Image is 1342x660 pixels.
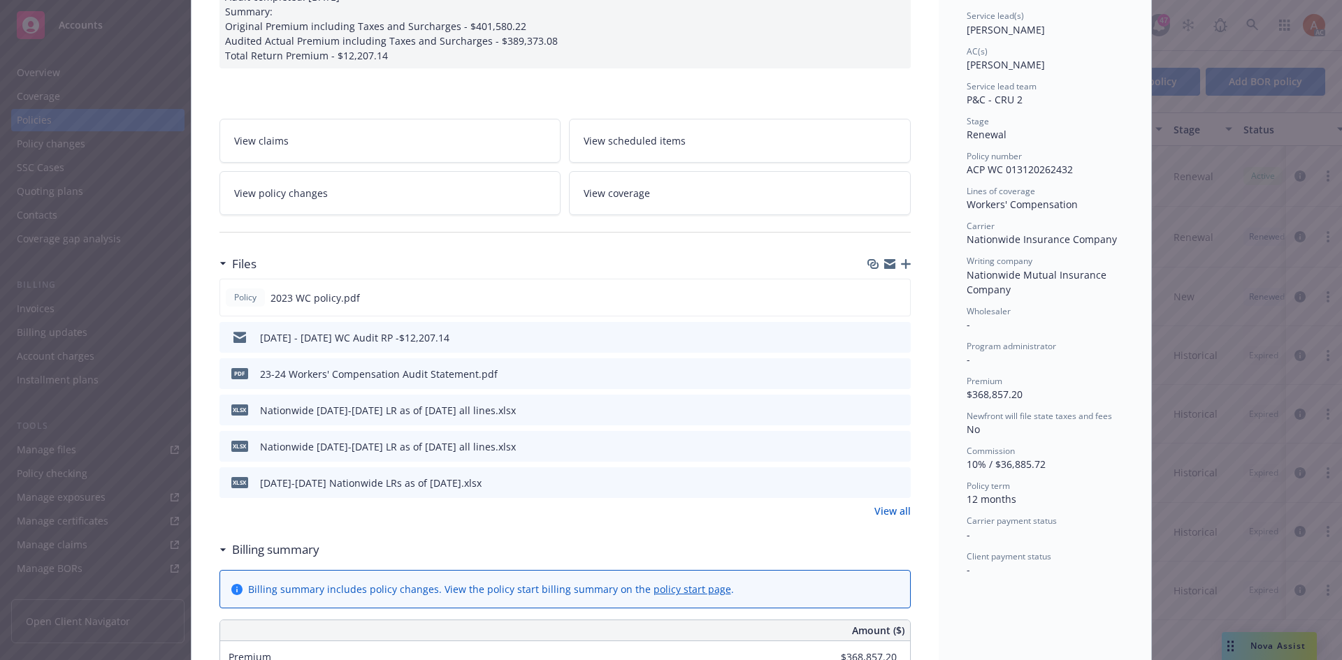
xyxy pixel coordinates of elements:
a: View claims [219,119,561,163]
button: preview file [892,291,904,305]
span: 12 months [967,492,1016,506]
span: P&C - CRU 2 [967,93,1023,106]
button: download file [870,476,881,490]
span: xlsx [231,441,248,451]
span: Program administrator [967,340,1056,352]
span: xlsx [231,404,248,415]
a: policy start page [654,582,731,596]
span: - [967,353,970,366]
div: Workers' Compensation [967,197,1123,212]
span: AC(s) [967,45,988,57]
button: download file [870,439,881,454]
span: Wholesaler [967,305,1011,317]
span: Carrier [967,220,995,232]
span: Amount ($) [852,623,904,638]
span: Renewal [967,128,1006,141]
div: Nationwide [DATE]-[DATE] LR as of [DATE] all lines.xlsx [260,439,516,454]
span: [PERSON_NAME] [967,23,1045,36]
button: download file [870,330,881,345]
button: preview file [893,367,905,381]
button: preview file [893,476,905,490]
button: preview file [893,330,905,345]
button: download file [870,403,881,418]
span: Carrier payment status [967,515,1057,527]
span: View policy changes [234,186,328,200]
span: Lines of coverage [967,185,1035,197]
span: Commission [967,445,1015,457]
span: Premium [967,375,1002,387]
button: preview file [893,439,905,454]
span: View claims [234,133,289,148]
h3: Files [232,255,257,273]
span: No [967,423,980,436]
span: Newfront will file state taxes and fees [967,410,1112,422]
span: ACP WC 013120262432 [967,163,1073,176]
span: - [967,318,970,331]
div: Files [219,255,257,273]
button: download file [870,291,881,305]
span: - [967,528,970,541]
div: [DATE]-[DATE] Nationwide LRs as of [DATE].xlsx [260,476,482,490]
span: View scheduled items [584,133,686,148]
span: 2023 WC policy.pdf [270,291,360,305]
span: xlsx [231,477,248,487]
div: 23-24 Workers' Compensation Audit Statement.pdf [260,367,498,381]
a: View all [874,504,911,518]
span: Policy number [967,150,1022,162]
div: Billing summary includes policy changes. View the policy start billing summary on the . [248,582,734,596]
span: 10% / $36,885.72 [967,457,1046,471]
div: Billing summary [219,541,319,559]
span: Writing company [967,255,1032,267]
h3: Billing summary [232,541,319,559]
span: Client payment status [967,550,1051,562]
span: pdf [231,368,248,379]
button: preview file [893,403,905,418]
span: Stage [967,115,989,127]
div: [DATE] - [DATE] WC Audit RP -$12,207.14 [260,330,449,345]
span: Service lead(s) [967,10,1024,22]
span: - [967,563,970,576]
span: View coverage [584,186,650,200]
span: Nationwide Insurance Company [967,233,1117,246]
a: View coverage [569,171,911,215]
a: View scheduled items [569,119,911,163]
span: [PERSON_NAME] [967,58,1045,71]
div: Nationwide [DATE]-[DATE] LR as of [DATE] all lines.xlsx [260,403,516,418]
span: Policy term [967,480,1010,492]
a: View policy changes [219,171,561,215]
span: $368,857.20 [967,388,1023,401]
button: download file [870,367,881,381]
span: Policy [231,291,259,304]
span: Nationwide Mutual Insurance Company [967,268,1109,296]
span: Service lead team [967,80,1037,92]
